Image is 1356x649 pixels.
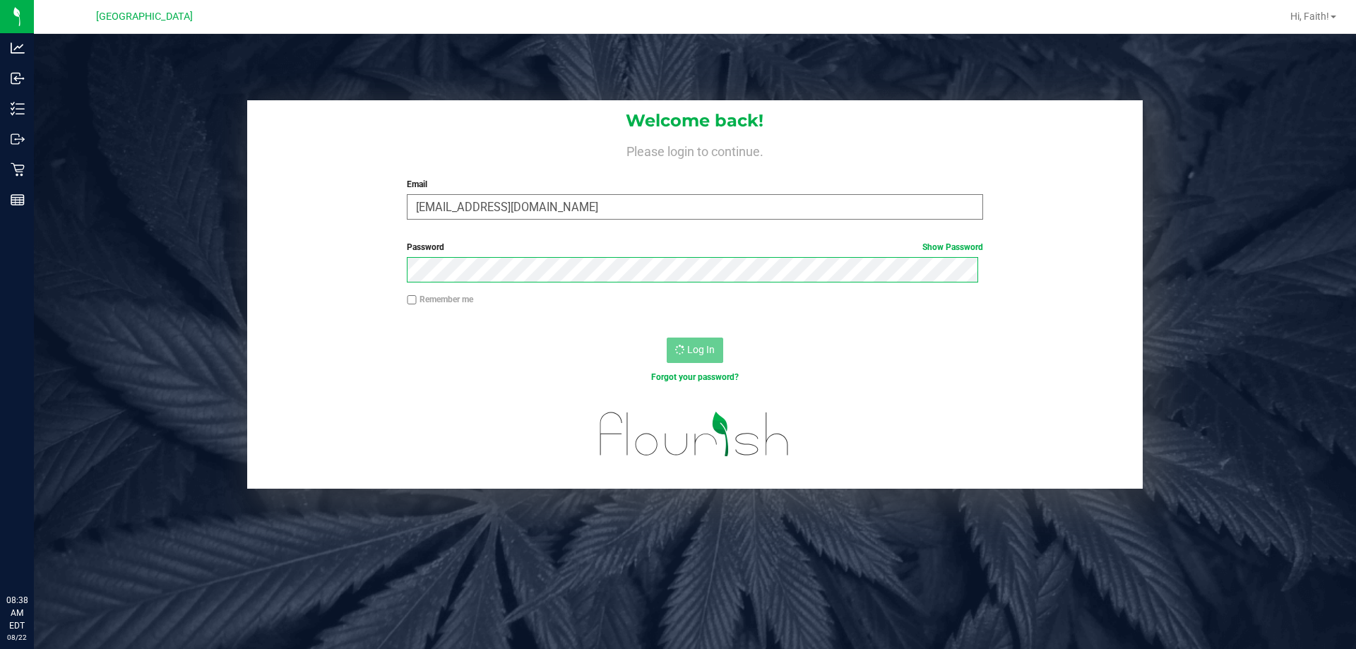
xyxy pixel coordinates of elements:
[922,242,983,252] a: Show Password
[1290,11,1329,22] span: Hi, Faith!
[11,41,25,55] inline-svg: Analytics
[407,242,444,252] span: Password
[11,102,25,116] inline-svg: Inventory
[11,193,25,207] inline-svg: Reports
[687,344,715,355] span: Log In
[247,112,1143,130] h1: Welcome back!
[667,338,723,363] button: Log In
[583,398,807,470] img: flourish_logo.svg
[651,372,739,382] a: Forgot your password?
[6,632,28,643] p: 08/22
[11,71,25,85] inline-svg: Inbound
[247,141,1143,158] h4: Please login to continue.
[407,293,473,306] label: Remember me
[11,162,25,177] inline-svg: Retail
[6,594,28,632] p: 08:38 AM EDT
[407,295,417,305] input: Remember me
[11,132,25,146] inline-svg: Outbound
[96,11,193,23] span: [GEOGRAPHIC_DATA]
[407,178,982,191] label: Email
